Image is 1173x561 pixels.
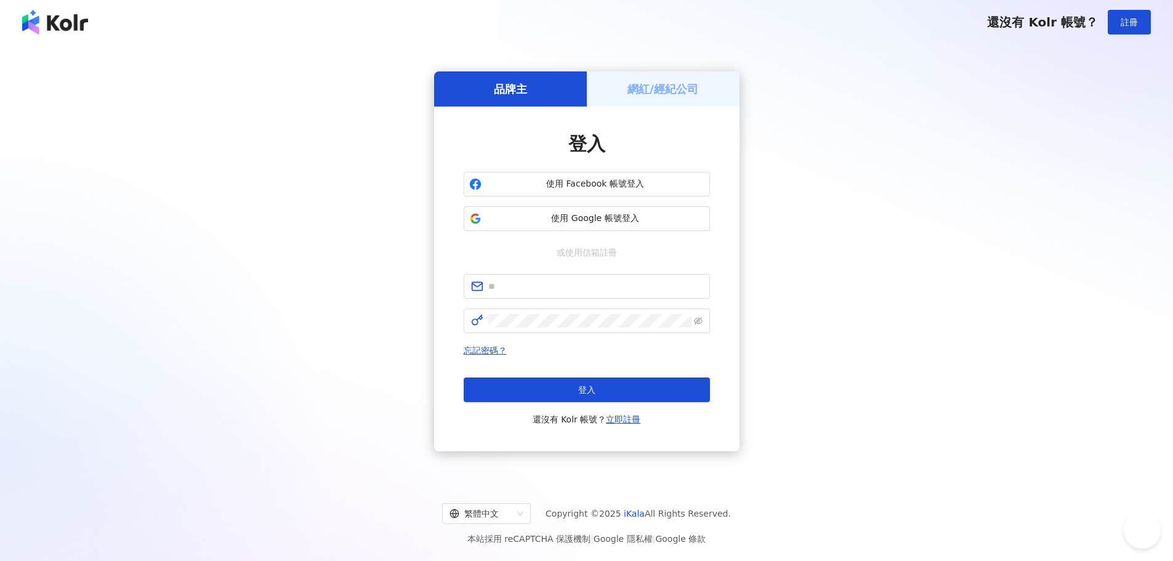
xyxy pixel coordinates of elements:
[467,531,706,546] span: 本站採用 reCAPTCHA 保護機制
[568,133,605,155] span: 登入
[627,81,698,97] h5: 網紅/經紀公司
[606,414,640,424] a: 立即註冊
[655,534,706,544] a: Google 條款
[464,377,710,402] button: 登入
[987,15,1098,30] span: 還沒有 Kolr 帳號？
[486,178,704,190] span: 使用 Facebook 帳號登入
[486,212,704,225] span: 使用 Google 帳號登入
[22,10,88,34] img: logo
[548,246,626,259] span: 或使用信箱註冊
[578,385,595,395] span: 登入
[1121,17,1138,27] span: 註冊
[464,206,710,231] button: 使用 Google 帳號登入
[1124,512,1161,549] iframe: Help Scout Beacon - Open
[1108,10,1151,34] button: 註冊
[464,172,710,196] button: 使用 Facebook 帳號登入
[594,534,653,544] a: Google 隱私權
[694,317,703,325] span: eye-invisible
[449,504,512,523] div: 繁體中文
[533,412,641,427] span: 還沒有 Kolr 帳號？
[591,534,594,544] span: |
[653,534,656,544] span: |
[494,81,527,97] h5: 品牌主
[464,345,507,355] a: 忘記密碼？
[546,506,731,521] span: Copyright © 2025 All Rights Reserved.
[624,509,645,519] a: iKala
